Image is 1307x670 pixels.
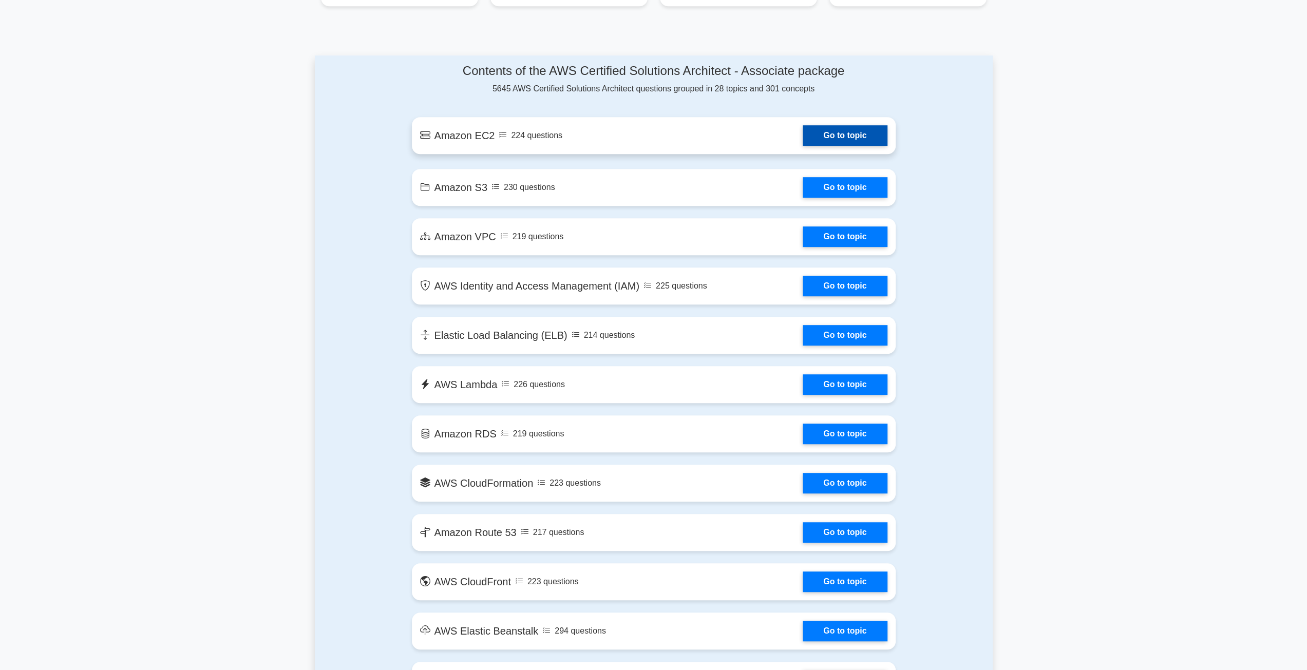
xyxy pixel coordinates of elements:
[803,374,887,395] a: Go to topic
[412,64,896,79] h4: Contents of the AWS Certified Solutions Architect - Associate package
[803,473,887,493] a: Go to topic
[803,125,887,146] a: Go to topic
[803,522,887,543] a: Go to topic
[803,226,887,247] a: Go to topic
[803,621,887,641] a: Go to topic
[412,64,896,95] div: 5645 AWS Certified Solutions Architect questions grouped in 28 topics and 301 concepts
[803,571,887,592] a: Go to topic
[803,177,887,198] a: Go to topic
[803,424,887,444] a: Go to topic
[803,276,887,296] a: Go to topic
[803,325,887,346] a: Go to topic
